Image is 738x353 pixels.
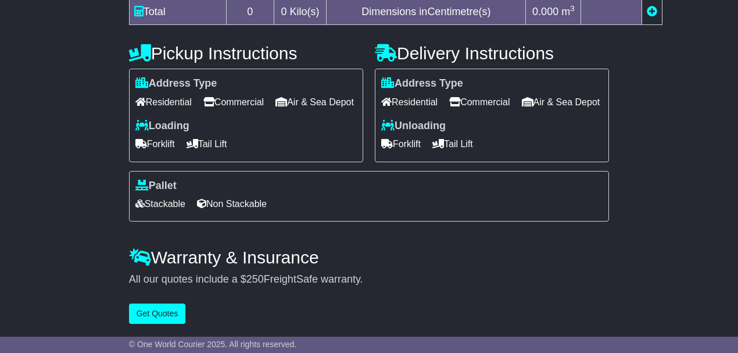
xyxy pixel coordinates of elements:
[522,93,600,111] span: Air & Sea Depot
[203,93,264,111] span: Commercial
[197,195,267,213] span: Non Stackable
[129,273,610,286] div: All our quotes include a $ FreightSafe warranty.
[135,77,217,90] label: Address Type
[135,180,177,192] label: Pallet
[135,135,175,153] span: Forklift
[281,6,287,17] span: 0
[375,44,609,63] h4: Delivery Instructions
[135,195,185,213] span: Stackable
[449,93,510,111] span: Commercial
[275,93,354,111] span: Air & Sea Depot
[129,44,363,63] h4: Pickup Instructions
[570,4,575,13] sup: 3
[532,6,558,17] span: 0.000
[129,304,186,324] button: Get Quotes
[381,135,421,153] span: Forklift
[561,6,575,17] span: m
[135,93,192,111] span: Residential
[129,340,297,349] span: © One World Courier 2025. All rights reserved.
[381,77,463,90] label: Address Type
[381,120,446,133] label: Unloading
[381,93,438,111] span: Residential
[129,248,610,267] h4: Warranty & Insurance
[647,6,657,17] a: Add new item
[246,273,264,285] span: 250
[135,120,189,133] label: Loading
[187,135,227,153] span: Tail Lift
[432,135,473,153] span: Tail Lift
